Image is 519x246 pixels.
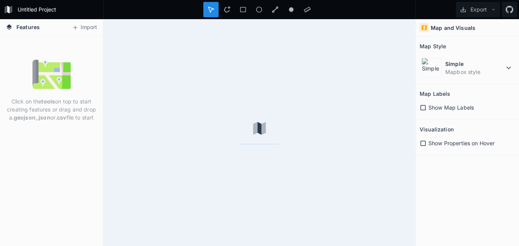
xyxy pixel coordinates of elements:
strong: tools [41,98,55,105]
strong: .geojson [12,114,36,121]
strong: .json [37,114,50,121]
dd: Mapbox style [445,68,504,76]
span: Show Map Labels [428,103,474,112]
span: Features [16,23,40,31]
span: Show Properties on Hover [428,139,495,147]
h2: Visualization [420,123,454,135]
strong: .csv [55,114,66,121]
h2: Map Style [420,40,446,52]
button: Import [68,21,101,34]
h4: Map and Visuals [431,24,475,32]
img: empty [32,55,71,93]
img: Simple [422,58,441,78]
dt: Simple [445,60,504,68]
h2: Map Labels [420,88,450,100]
p: Click on the on top to start creating features or drag and drop a , or file to start [6,97,97,121]
button: Export [456,2,500,17]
